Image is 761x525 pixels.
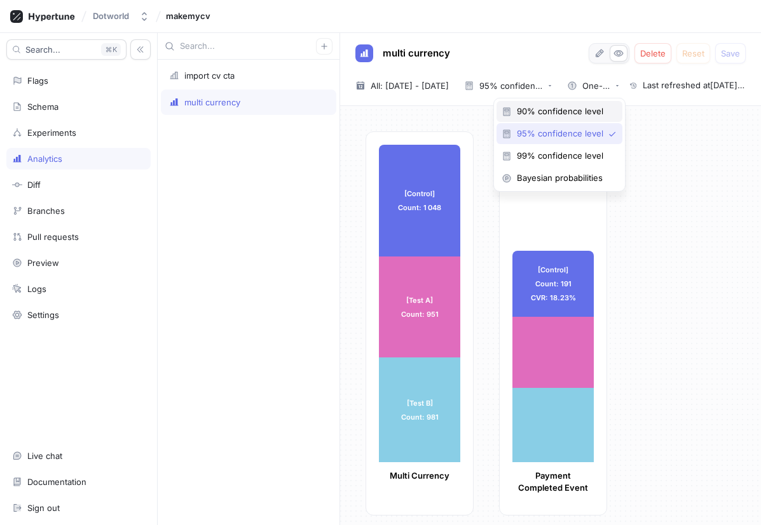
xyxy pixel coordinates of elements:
[479,82,543,90] div: 95% confidence level
[371,79,449,92] span: All: [DATE] - [DATE]
[101,43,121,56] div: K
[676,43,710,63] button: Reset
[27,76,48,86] div: Flags
[715,43,746,63] button: Save
[25,46,60,53] span: Search...
[517,106,611,117] span: 90% confidence level
[459,76,557,95] button: 95% confidence level
[27,206,65,216] div: Branches
[27,180,41,190] div: Diff
[184,97,240,107] div: multi currency
[517,128,603,139] span: 95% confidence level
[27,154,62,164] div: Analytics
[93,11,129,22] div: Dotworld
[27,477,86,487] div: Documentation
[383,48,450,58] span: multi currency
[180,40,316,53] input: Search...
[27,232,79,242] div: Pull requests
[184,70,235,81] div: import cv cta
[27,284,46,294] div: Logs
[379,357,460,462] div: [Test B] Count: 981
[517,150,611,161] span: 99% confidence level
[582,82,610,90] div: One-sided
[379,470,460,482] p: Multi Currency
[27,310,59,320] div: Settings
[682,50,704,57] span: Reset
[721,50,740,57] span: Save
[27,102,58,112] div: Schema
[27,258,59,268] div: Preview
[6,39,127,60] button: Search...K
[512,251,594,317] div: [Control] Count: 191 CVR: 18.23%
[88,6,154,27] button: Dotworld
[640,50,666,57] span: Delete
[6,471,151,493] a: Documentation
[27,451,62,461] div: Live chat
[166,11,210,20] span: makemycv
[643,79,746,92] span: Last refreshed at [DATE] 09:41:51
[27,128,76,138] div: Experiments
[512,470,594,495] p: Payment Completed Event
[379,145,460,256] div: [Control] Count: 1 048
[562,76,624,95] button: One-sided
[27,503,60,513] div: Sign out
[634,43,671,63] button: Delete
[517,173,611,183] span: Bayesian probabilities
[379,256,460,358] div: [Test A] Count: 951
